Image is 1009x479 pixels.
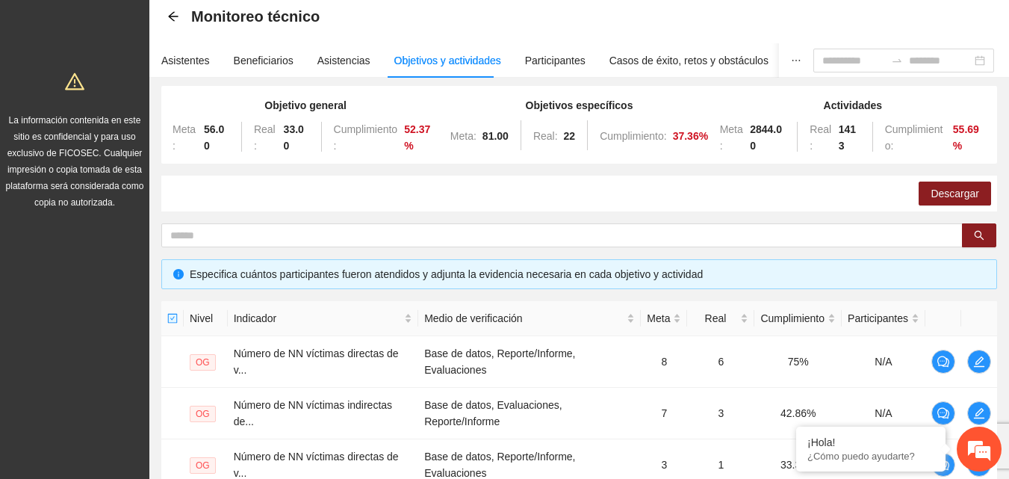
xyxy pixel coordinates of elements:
strong: 33.00 [284,123,304,152]
span: Descargar [931,185,979,202]
span: Cumplimiento: [885,123,943,152]
span: OG [190,354,216,371]
td: Base de datos, Reporte/Informe, Evaluaciones [418,336,641,388]
button: ellipsis [779,43,813,78]
div: Beneficiarios [234,52,294,69]
td: N/A [842,388,925,439]
span: ellipsis [791,55,801,66]
th: Participantes [842,301,925,336]
strong: Objetivo general [264,99,347,111]
span: Monitoreo técnico [191,4,320,28]
strong: 56.00 [204,123,224,152]
th: Medio de verificación [418,301,641,336]
div: Conversaciones [78,77,251,96]
span: Cumplimiento [760,310,825,327]
div: ¡Hola! [807,436,934,448]
span: Real: [810,123,831,152]
th: Real [687,301,754,336]
span: OG [190,406,216,422]
th: Indicador [228,301,418,336]
td: 75% [754,336,842,388]
th: Nivel [184,301,228,336]
div: Objetivos y actividades [394,52,501,69]
th: Meta [641,301,687,336]
strong: 22 [564,130,576,142]
div: Chatear ahora [81,351,212,380]
span: info-circle [173,269,184,279]
div: Back [167,10,179,23]
td: 6 [687,336,754,388]
td: 7 [641,388,687,439]
button: edit [967,350,991,374]
span: No hay ninguna conversación en curso [37,177,255,329]
span: Cumplimiento: [600,130,666,142]
td: 42.86% [754,388,842,439]
span: Meta: [173,123,196,152]
td: Base de datos, Evaluaciones, Reporte/Informe [418,388,641,439]
span: OG [190,457,216,474]
button: search [962,223,996,247]
div: Minimizar ventana de chat en vivo [245,7,281,43]
span: Cumplimiento: [334,123,398,152]
span: to [891,55,903,67]
span: search [974,230,984,242]
strong: 52.37 % [404,123,430,152]
span: Número de NN víctimas directas de v... [234,347,399,376]
button: edit [967,401,991,425]
button: comment [931,350,955,374]
span: Meta [647,310,670,327]
span: edit [968,407,990,419]
th: Cumplimiento [754,301,842,336]
div: Participantes [525,52,586,69]
span: Meta: [450,130,476,142]
button: Descargar [919,182,991,205]
div: Asistentes [161,52,210,69]
td: 8 [641,336,687,388]
span: Indicador [234,310,401,327]
div: Especifica cuántos participantes fueron atendidos y adjunta la evidencia necesaria en cada objeti... [190,266,985,282]
strong: Actividades [824,99,883,111]
span: Número de NN víctimas directas de v... [234,451,399,479]
span: arrow-left [167,10,179,22]
span: warning [65,72,84,91]
strong: 2844.00 [750,123,782,152]
span: Meta: [720,123,743,152]
td: 3 [687,388,754,439]
span: Participantes [848,310,908,327]
strong: 81.00 [482,130,509,142]
span: edit [968,356,990,368]
span: Real: [254,123,276,152]
span: Real [693,310,737,327]
button: comment [931,401,955,425]
span: swap-right [891,55,903,67]
p: ¿Cómo puedo ayudarte? [807,451,934,462]
strong: 55.69 % [953,123,979,152]
strong: 1413 [839,123,856,152]
span: Medio de verificación [424,310,624,327]
span: Real: [533,130,558,142]
strong: Objetivos específicos [526,99,633,111]
div: Asistencias [317,52,370,69]
td: N/A [842,336,925,388]
div: Casos de éxito, retos y obstáculos [609,52,769,69]
span: check-square [167,313,178,324]
strong: 37.36 % [673,130,709,142]
span: Número de NN víctimas indirectas de... [234,399,392,427]
span: La información contenida en este sitio es confidencial y para uso exclusivo de FICOSEC. Cualquier... [6,115,144,208]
